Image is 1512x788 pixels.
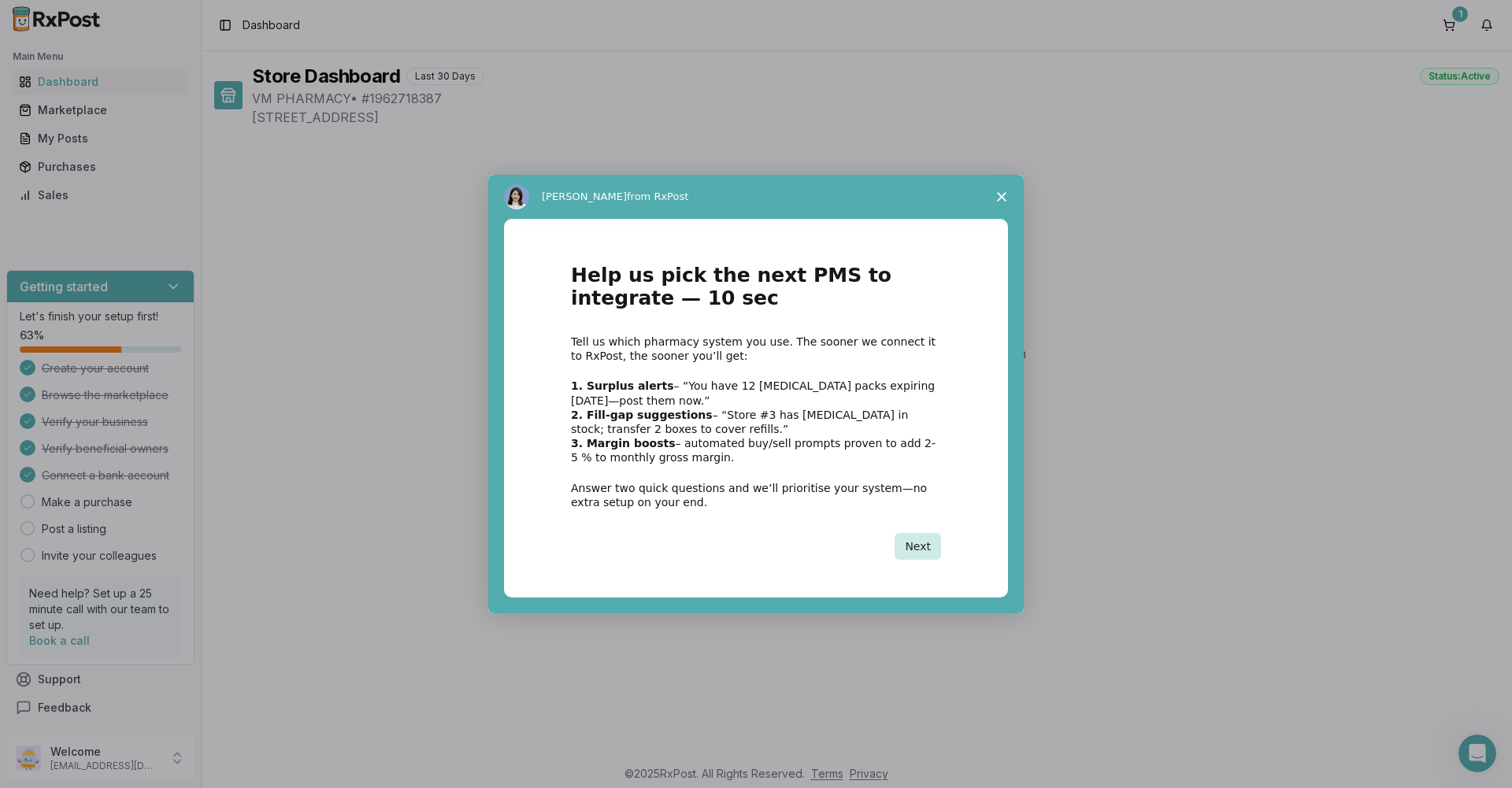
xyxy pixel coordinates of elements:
span: Close survey [980,175,1024,219]
div: – automated buy/sell prompts proven to add 2-5 % to monthly gross margin. [571,436,941,464]
b: 3. Margin boosts [571,437,676,449]
b: 2. Fill-gap suggestions [571,409,713,421]
div: – “Store #3 has [MEDICAL_DATA] in stock; transfer 2 boxes to cover refills.” [571,408,941,436]
div: Answer two quick questions and we’ll prioritise your system—no extra setup on your end. [571,481,941,509]
button: Next [895,533,941,560]
div: – “You have 12 [MEDICAL_DATA] packs expiring [DATE]—post them now.” [571,379,941,407]
img: Profile image for Alice [504,184,529,209]
h1: Help us pick the next PMS to integrate — 10 sec [571,265,941,319]
div: Tell us which pharmacy system you use. The sooner we connect it to RxPost, the sooner you’ll get: [571,335,941,363]
b: 1. Surplus alerts [571,379,674,392]
span: [PERSON_NAME] [542,191,627,202]
span: from RxPost [627,191,688,202]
